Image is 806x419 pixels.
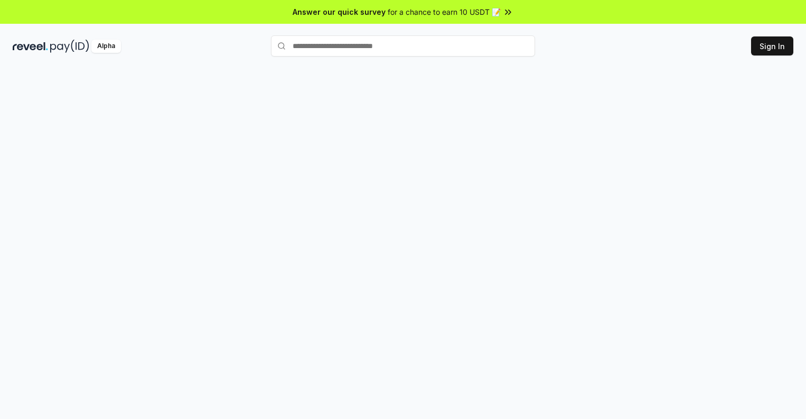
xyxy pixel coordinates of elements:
[388,6,501,17] span: for a chance to earn 10 USDT 📝
[751,36,793,55] button: Sign In
[91,40,121,53] div: Alpha
[293,6,386,17] span: Answer our quick survey
[13,40,48,53] img: reveel_dark
[50,40,89,53] img: pay_id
